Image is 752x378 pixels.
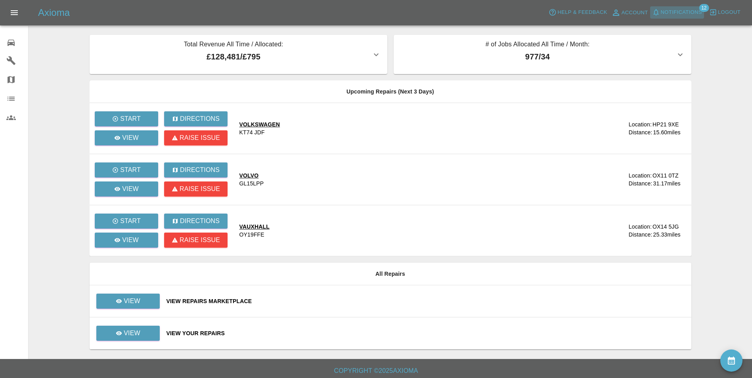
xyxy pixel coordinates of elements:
span: Account [622,8,648,17]
button: Directions [164,214,228,229]
button: Open drawer [5,3,24,22]
a: View [95,181,158,197]
button: # of Jobs Allocated All Time / Month:977/34 [394,35,691,74]
p: View [122,133,139,143]
div: Location: [629,223,652,231]
button: Help & Feedback [547,6,609,19]
a: View [96,326,160,341]
a: Location:HP21 9XEDistance:15.60miles [594,120,685,136]
a: Location:OX11 0TZDistance:31.17miles [594,172,685,187]
div: GL15LPP [239,179,264,187]
div: 31.17 miles [653,179,685,187]
a: View [96,330,160,336]
a: View Repairs Marketplace [166,297,685,305]
div: OX11 0TZ [652,172,679,179]
span: Notifications [661,8,702,17]
div: Distance: [629,231,652,239]
span: Logout [718,8,741,17]
div: 25.33 miles [653,231,685,239]
div: Distance: [629,128,652,136]
a: VOLKSWAGENKT74 JDF [239,120,588,136]
div: VAUXHALL [239,223,270,231]
div: OY19FFE [239,231,264,239]
div: Location: [629,172,652,179]
p: Directions [180,114,219,124]
div: OX14 5JG [652,223,679,231]
div: KT74 JDF [239,128,265,136]
div: HP21 9XE [652,120,679,128]
p: Raise issue [179,133,220,143]
button: Start [95,162,158,178]
button: Raise issue [164,130,228,145]
a: View Your Repairs [166,329,685,337]
span: 12 [699,4,709,12]
a: VOLVOGL15LPP [239,172,588,187]
button: Raise issue [164,181,228,197]
p: £128,481 / £795 [96,51,371,63]
div: VOLKSWAGEN [239,120,280,128]
a: Account [609,6,650,19]
p: View [122,184,139,194]
a: View [95,233,158,248]
p: Total Revenue All Time / Allocated: [96,40,371,51]
a: View [95,130,158,145]
a: View [96,298,160,304]
a: VAUXHALLOY19FFE [239,223,588,239]
h6: Copyright © 2025 Axioma [6,365,746,376]
div: 15.60 miles [653,128,685,136]
p: View [122,235,139,245]
a: Location:OX14 5JGDistance:25.33miles [594,223,685,239]
p: Raise issue [179,235,220,245]
p: Raise issue [179,184,220,194]
p: Start [120,165,141,175]
th: All Repairs [90,263,691,285]
button: Start [95,214,158,229]
p: Start [120,114,141,124]
button: Logout [707,6,742,19]
span: Help & Feedback [557,8,607,17]
button: Directions [164,111,228,126]
div: Location: [629,120,652,128]
button: Total Revenue All Time / Allocated:£128,481/£795 [90,35,387,74]
button: Raise issue [164,233,228,248]
button: Start [95,111,158,126]
div: Distance: [629,179,652,187]
p: # of Jobs Allocated All Time / Month: [400,40,675,51]
button: availability [720,349,742,372]
h5: Axioma [38,6,70,19]
p: View [124,296,140,306]
div: VOLVO [239,172,264,179]
th: Upcoming Repairs (Next 3 Days) [90,80,691,103]
p: Directions [180,165,219,175]
a: View [96,294,160,309]
p: 977 / 34 [400,51,675,63]
button: Notifications [650,6,704,19]
p: Directions [180,216,219,226]
button: Directions [164,162,228,178]
p: View [124,328,140,338]
p: Start [120,216,141,226]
